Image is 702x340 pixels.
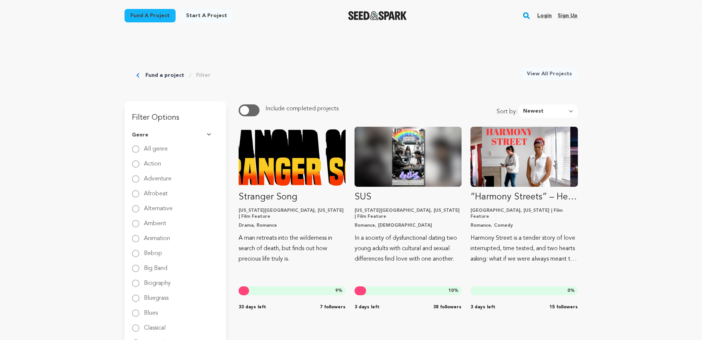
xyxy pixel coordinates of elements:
[144,304,158,316] label: Blues
[470,233,577,264] p: Harmony Street is a tender story of love interrupted, time tested, and two hearts asking: what if...
[132,125,219,145] button: Genre
[136,67,211,84] div: Breadcrumb
[144,200,173,212] label: Alternative
[144,230,170,242] label: Animation
[145,72,184,79] a: Fund a project
[320,304,346,310] span: 7 followers
[144,245,162,256] label: Bebop
[348,11,407,20] a: Seed&Spark Homepage
[355,304,380,310] span: 3 days left
[144,259,167,271] label: Big Band
[550,304,578,310] span: 15 followers
[335,288,343,294] span: %
[144,215,166,227] label: Ambient
[144,155,161,167] label: Action
[239,208,346,220] p: [US_STATE][GEOGRAPHIC_DATA], [US_STATE] | Film Feature
[448,289,454,293] span: 10
[355,127,462,264] a: Fund SUS
[355,208,462,220] p: [US_STATE][GEOGRAPHIC_DATA], [US_STATE] | Film Feature
[537,10,552,22] a: Login
[433,304,462,310] span: 38 followers
[207,133,213,137] img: Seed&Spark Arrow Down Icon
[239,304,266,310] span: 33 days left
[355,223,462,229] p: Romance, [DEMOGRAPHIC_DATA]
[567,288,575,294] span: %
[125,101,226,125] h3: Filter Options
[470,208,577,220] p: [GEOGRAPHIC_DATA], [US_STATE] | Film Feature
[470,191,577,203] p: “Harmony Streets” – Help Us Finish the Film
[497,107,519,118] span: Sort by:
[470,223,577,229] p: Romance, Comedy
[144,289,169,301] label: Bluegrass
[144,274,171,286] label: Biography
[144,319,166,331] label: Classical
[125,9,176,22] a: Fund a project
[521,67,578,81] a: View All Projects
[355,233,462,264] p: In a society of dysfunctional dating two young adults with cultural and sexual differences find l...
[265,106,339,112] span: Include completed projects
[335,289,338,293] span: 9
[239,233,346,264] p: A man retreats into the wilderness in search of death, but finds out how precious life truly is.
[144,170,171,182] label: Adventure
[567,289,570,293] span: 0
[144,185,168,197] label: Afrobeat
[144,140,168,152] label: All genre
[470,304,495,310] span: 3 days left
[196,72,211,79] a: Filter
[239,191,346,203] p: Stranger Song
[448,288,459,294] span: %
[470,127,577,264] a: Fund “Harmony Streets” – Help Us Finish the Film
[239,127,346,264] a: Fund Stranger Song
[180,9,233,22] a: Start a project
[239,223,346,229] p: Drama, Romance
[355,191,462,203] p: SUS
[348,11,407,20] img: Seed&Spark Logo Dark Mode
[132,131,148,139] span: Genre
[558,10,577,22] a: Sign up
